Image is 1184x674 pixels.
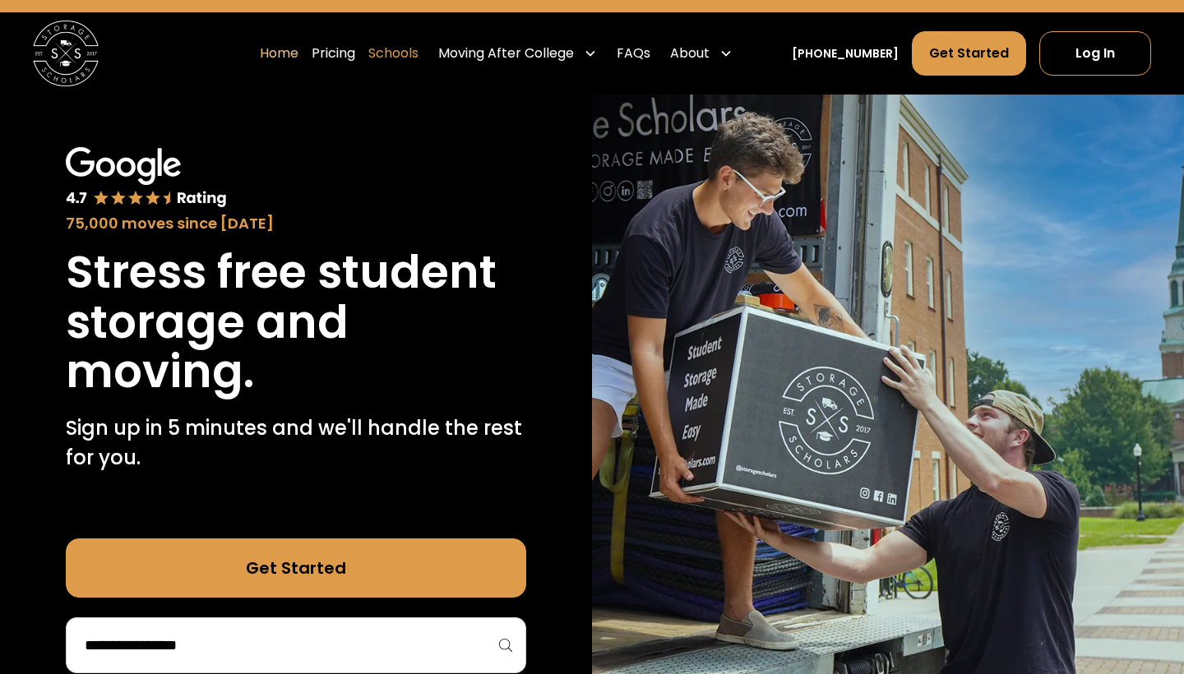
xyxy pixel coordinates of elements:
div: Moving After College [438,44,574,63]
p: Sign up in 5 minutes and we'll handle the rest for you. [66,413,526,473]
div: About [670,44,710,63]
a: home [33,21,99,86]
a: [PHONE_NUMBER] [792,45,899,62]
img: Google 4.7 star rating [66,147,227,209]
h1: Stress free student storage and moving. [66,247,526,397]
div: About [664,30,739,76]
a: Schools [368,30,419,76]
div: Moving After College [432,30,604,76]
a: Pricing [312,30,355,76]
div: 75,000 moves since [DATE] [66,212,526,234]
img: Storage Scholars main logo [33,21,99,86]
a: Home [260,30,298,76]
a: FAQs [617,30,650,76]
a: Get Started [66,538,526,598]
a: Log In [1039,31,1151,76]
a: Get Started [912,31,1026,76]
